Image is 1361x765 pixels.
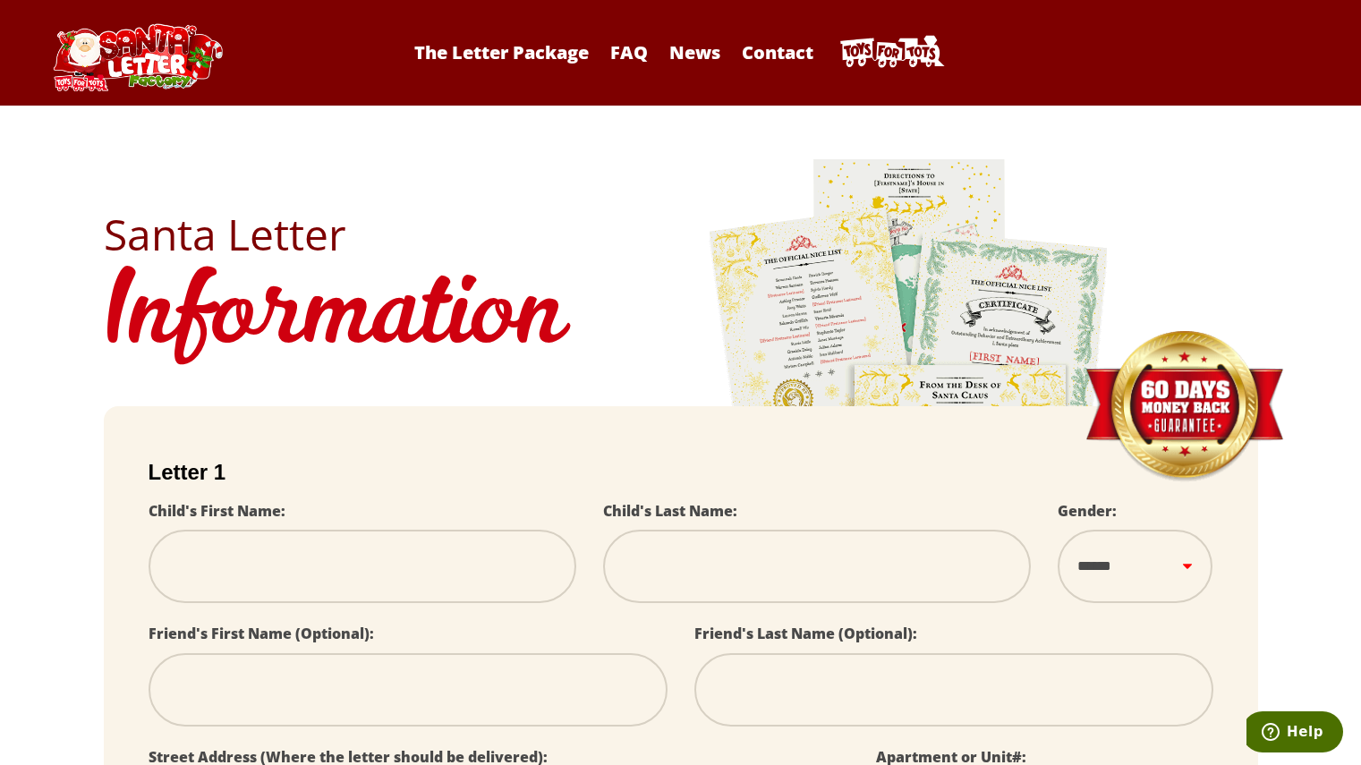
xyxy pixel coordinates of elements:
[149,624,374,643] label: Friend's First Name (Optional):
[708,157,1110,657] img: letters.png
[601,40,657,64] a: FAQ
[694,624,917,643] label: Friend's Last Name (Optional):
[47,23,226,91] img: Santa Letter Logo
[1084,330,1285,483] img: Money Back Guarantee
[603,501,737,521] label: Child's Last Name:
[660,40,729,64] a: News
[149,460,1213,485] h2: Letter 1
[1058,501,1117,521] label: Gender:
[104,213,1258,256] h2: Santa Letter
[104,256,1258,379] h1: Information
[405,40,598,64] a: The Letter Package
[733,40,822,64] a: Contact
[1246,711,1343,756] iframe: Opens a widget where you can find more information
[149,501,285,521] label: Child's First Name:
